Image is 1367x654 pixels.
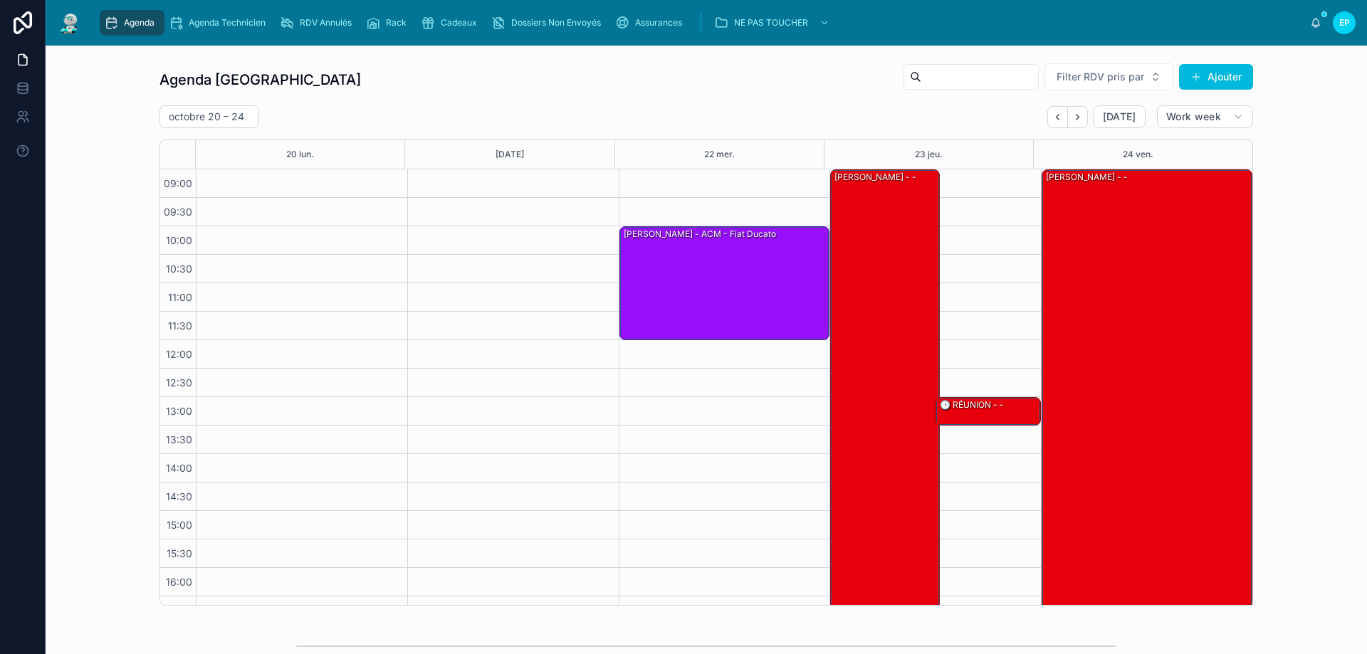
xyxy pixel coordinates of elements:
[915,140,943,169] button: 23 jeu.
[162,576,196,588] span: 16:00
[511,17,601,28] span: Dossiers Non Envoyés
[1123,140,1153,169] button: 24 ven.
[189,17,266,28] span: Agenda Technicien
[162,462,196,474] span: 14:00
[164,10,276,36] a: Agenda Technicien
[936,398,1040,425] div: 🕒 RÉUNION - -
[487,10,611,36] a: Dossiers Non Envoyés
[1157,105,1253,128] button: Work week
[300,17,352,28] span: RDV Annulés
[635,17,682,28] span: Assurances
[163,519,196,531] span: 15:00
[1057,70,1144,84] span: Filter RDV pris par
[162,405,196,417] span: 13:00
[1339,17,1350,28] span: EP
[441,17,477,28] span: Cadeaux
[1094,105,1146,128] button: [DATE]
[160,177,196,189] span: 09:00
[276,10,362,36] a: RDV Annulés
[124,17,154,28] span: Agenda
[1044,63,1173,90] button: Select Button
[169,110,244,124] h2: octobre 20 – 24
[734,17,808,28] span: NE PAS TOUCHER
[160,206,196,218] span: 09:30
[611,10,692,36] a: Assurances
[833,171,918,184] div: [PERSON_NAME] - -
[386,17,407,28] span: Rack
[622,228,777,241] div: [PERSON_NAME] - ACM - Fiat Ducato
[704,140,735,169] button: 22 mer.
[1103,110,1136,123] span: [DATE]
[286,140,314,169] button: 20 lun.
[710,10,837,36] a: NE PAS TOUCHER
[162,348,196,360] span: 12:00
[162,376,196,389] span: 12:30
[164,291,196,303] span: 11:00
[100,10,164,36] a: Agenda
[1166,110,1221,123] span: Work week
[417,10,487,36] a: Cadeaux
[162,263,196,275] span: 10:30
[159,70,361,90] h1: Agenda [GEOGRAPHIC_DATA]
[1047,106,1068,128] button: Back
[162,234,196,246] span: 10:00
[1068,106,1088,128] button: Next
[162,433,196,445] span: 13:30
[162,490,196,502] span: 14:30
[163,547,196,559] span: 15:30
[164,320,196,332] span: 11:30
[1044,171,1129,184] div: [PERSON_NAME] - -
[57,11,83,34] img: App logo
[362,10,417,36] a: Rack
[620,227,829,339] div: [PERSON_NAME] - ACM - Fiat Ducato
[1179,64,1253,90] button: Ajouter
[94,7,1310,38] div: scrollable content
[162,604,196,616] span: 16:30
[938,399,1005,411] div: 🕒 RÉUNION - -
[496,140,524,169] button: [DATE]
